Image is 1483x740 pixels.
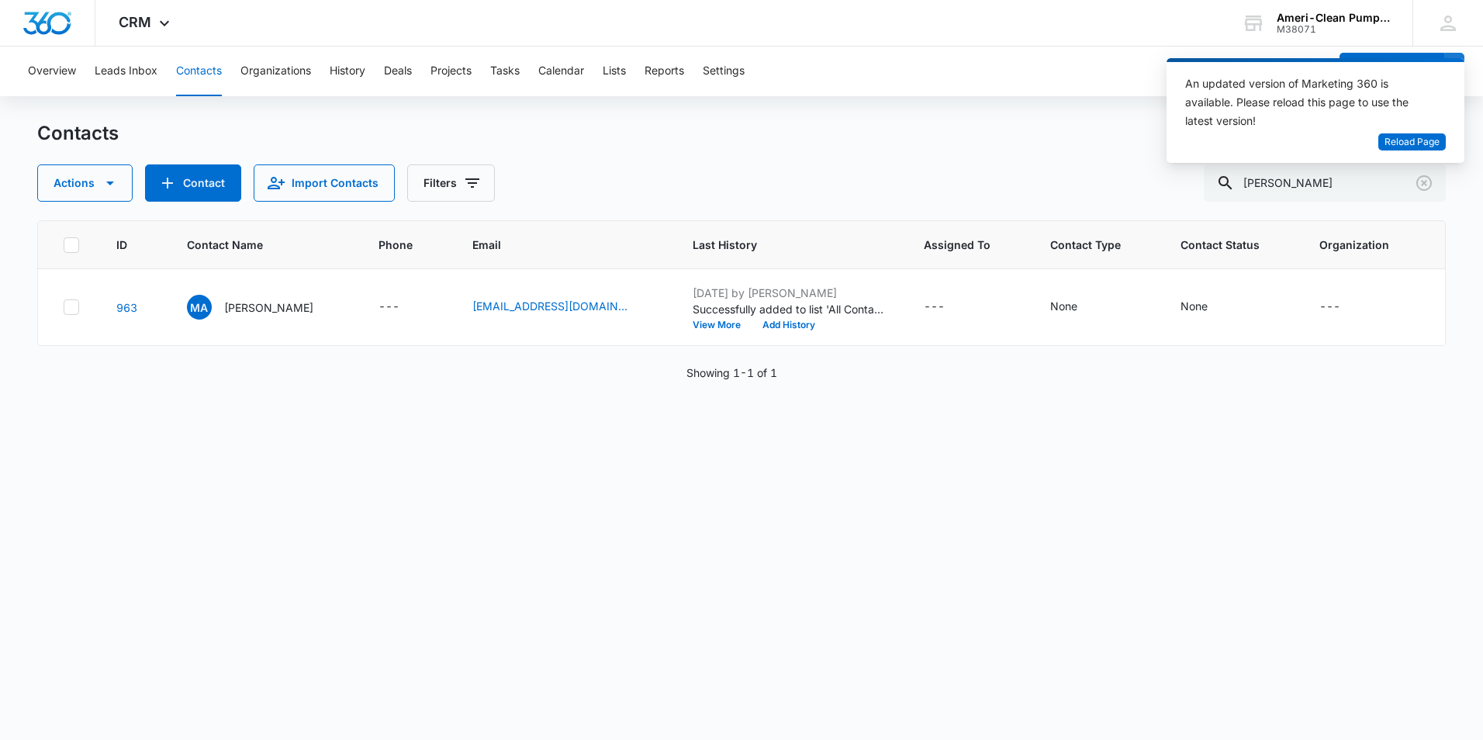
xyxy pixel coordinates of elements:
[924,298,945,316] div: ---
[116,301,137,314] a: Navigate to contact details page for Michelle Alonso
[752,320,826,330] button: Add History
[472,237,633,253] span: Email
[430,47,472,96] button: Projects
[1185,74,1427,130] div: An updated version of Marketing 360 is available. Please reload this page to use the latest version!
[187,295,341,320] div: Contact Name - Michelle Alonso - Select to Edit Field
[1050,237,1121,253] span: Contact Type
[1204,164,1446,202] input: Search Contacts
[703,47,745,96] button: Settings
[145,164,241,202] button: Add Contact
[119,14,151,30] span: CRM
[1050,298,1077,314] div: None
[28,47,76,96] button: Overview
[1319,237,1389,253] span: Organization
[1181,298,1236,316] div: Contact Status - None - Select to Edit Field
[645,47,684,96] button: Reports
[1319,298,1340,316] div: ---
[924,298,973,316] div: Assigned To - - Select to Edit Field
[1340,53,1444,90] button: Add Contact
[693,301,887,317] p: Successfully added to list 'All Contacts'.
[1181,237,1260,253] span: Contact Status
[1277,24,1390,35] div: account id
[407,164,495,202] button: Filters
[1412,171,1436,195] button: Clear
[1378,133,1446,151] button: Reload Page
[686,365,777,381] p: Showing 1-1 of 1
[116,237,127,253] span: ID
[37,122,119,145] h1: Contacts
[95,47,157,96] button: Leads Inbox
[1181,298,1208,314] div: None
[1319,298,1368,316] div: Organization - - Select to Edit Field
[693,285,887,301] p: [DATE] by [PERSON_NAME]
[379,298,427,316] div: Phone - - Select to Edit Field
[224,299,313,316] p: [PERSON_NAME]
[37,164,133,202] button: Actions
[187,295,212,320] span: MA
[693,237,864,253] span: Last History
[254,164,395,202] button: Import Contacts
[1384,135,1440,150] span: Reload Page
[1050,298,1105,316] div: Contact Type - None - Select to Edit Field
[187,237,319,253] span: Contact Name
[693,320,752,330] button: View More
[384,47,412,96] button: Deals
[379,237,413,253] span: Phone
[379,298,399,316] div: ---
[603,47,626,96] button: Lists
[538,47,584,96] button: Calendar
[490,47,520,96] button: Tasks
[330,47,365,96] button: History
[472,298,627,314] a: [EMAIL_ADDRESS][DOMAIN_NAME]
[240,47,311,96] button: Organizations
[1277,12,1390,24] div: account name
[924,237,990,253] span: Assigned To
[176,47,222,96] button: Contacts
[472,298,655,316] div: Email - Malonso@codina.com - Select to Edit Field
